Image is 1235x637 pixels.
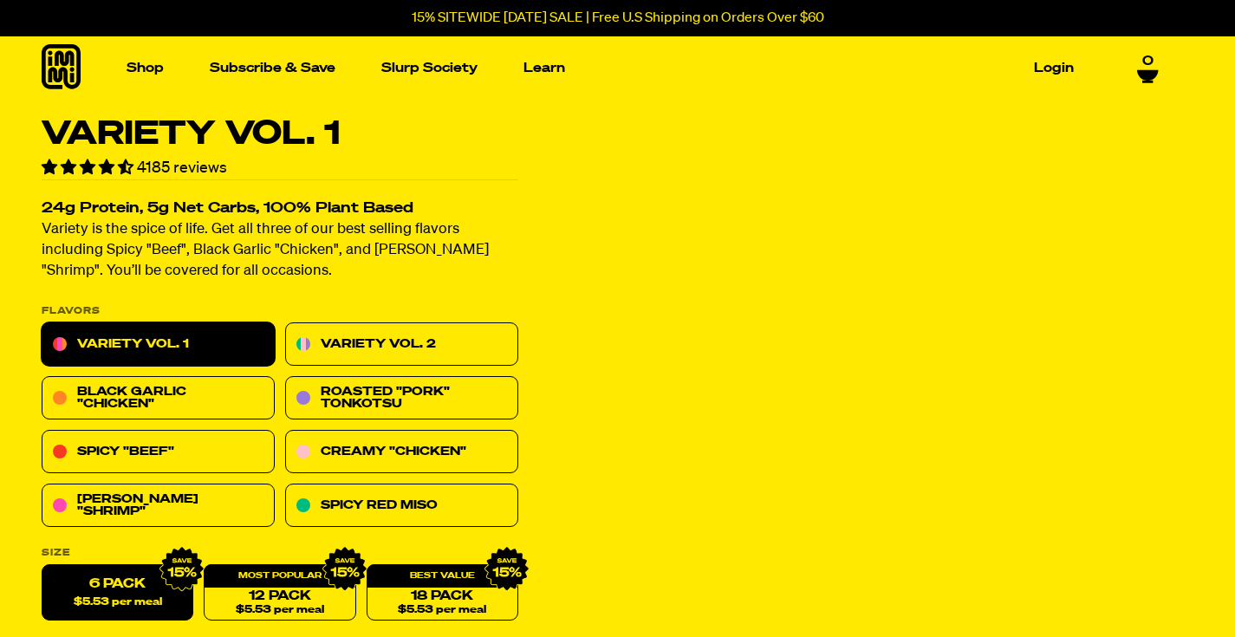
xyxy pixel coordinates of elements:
[74,597,162,608] span: $5.53 per meal
[285,377,518,420] a: Roasted "Pork" Tonkotsu
[374,55,484,81] a: Slurp Society
[42,202,518,217] h2: 24g Protein, 5g Net Carbs, 100% Plant Based
[120,55,171,81] a: Shop
[42,160,137,176] span: 4.55 stars
[137,160,227,176] span: 4185 reviews
[120,36,1081,100] nav: Main navigation
[367,565,518,621] a: 18 Pack$5.53 per meal
[1142,54,1154,69] span: 0
[236,605,324,616] span: $5.53 per meal
[42,377,275,420] a: Black Garlic "Chicken"
[517,55,572,81] a: Learn
[322,547,367,592] img: IMG_9632.png
[1137,54,1159,83] a: 0
[42,565,193,621] label: 6 Pack
[285,323,518,367] a: Variety Vol. 2
[285,484,518,528] a: Spicy Red Miso
[42,307,518,316] p: Flavors
[484,547,530,592] img: IMG_9632.png
[42,484,275,528] a: [PERSON_NAME] "Shrimp"
[42,220,518,283] p: Variety is the spice of life. Get all three of our best selling flavors including Spicy "Beef", B...
[42,323,275,367] a: Variety Vol. 1
[159,547,205,592] img: IMG_9632.png
[203,55,342,81] a: Subscribe & Save
[42,549,518,558] label: Size
[42,431,275,474] a: Spicy "Beef"
[42,118,518,151] h1: Variety Vol. 1
[412,10,824,26] p: 15% SITEWIDE [DATE] SALE | Free U.S Shipping on Orders Over $60
[1027,55,1081,81] a: Login
[204,565,355,621] a: 12 Pack$5.53 per meal
[398,605,486,616] span: $5.53 per meal
[285,431,518,474] a: Creamy "Chicken"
